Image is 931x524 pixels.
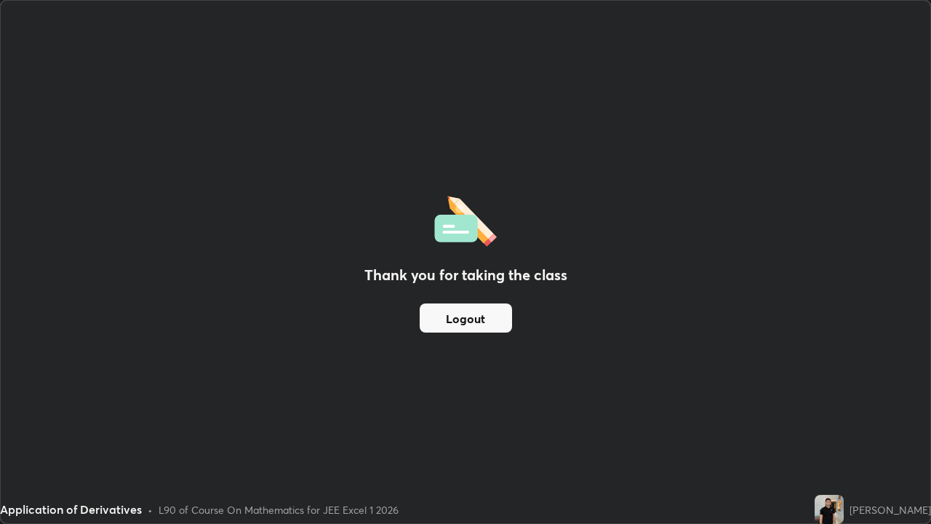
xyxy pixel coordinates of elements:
img: offlineFeedback.1438e8b3.svg [434,191,497,247]
h2: Thank you for taking the class [364,264,567,286]
img: 098a6166d9bb4ad3a3ccfdcc9c8a09dd.jpg [815,495,844,524]
div: L90 of Course On Mathematics for JEE Excel 1 2026 [159,502,399,517]
button: Logout [420,303,512,333]
div: • [148,502,153,517]
div: [PERSON_NAME] [850,502,931,517]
